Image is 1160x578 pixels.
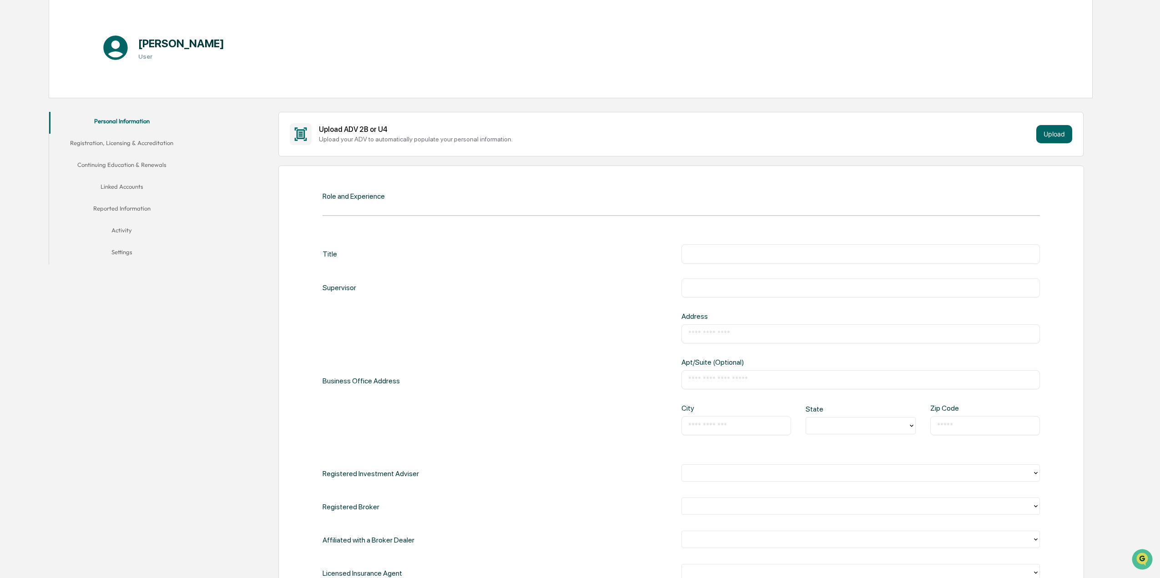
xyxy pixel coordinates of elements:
[9,115,16,122] div: 🖐️
[319,136,1033,143] div: Upload your ADV to automatically populate your personal information.
[5,111,62,127] a: 🖐️Preclearance
[323,531,414,549] div: Affiliated with a Broker Dealer
[323,278,356,297] div: Supervisor
[75,114,113,123] span: Attestations
[155,72,166,83] button: Start new chat
[9,132,16,140] div: 🔎
[49,221,195,243] button: Activity
[9,19,166,33] p: How can we help?
[18,131,57,141] span: Data Lookup
[323,312,400,450] div: Business Office Address
[323,192,385,201] div: Role and Experience
[323,498,379,516] div: Registered Broker
[681,404,731,412] div: City
[49,112,195,265] div: secondary tabs example
[49,199,195,221] button: Reported Information
[319,125,1033,134] div: Upload ADV 2B or U4
[681,358,843,367] div: Apt/Suite (Optional)
[62,111,116,127] a: 🗄️Attestations
[91,154,110,161] span: Pylon
[49,134,195,156] button: Registration, Licensing & Accreditation
[930,404,980,412] div: Zip Code
[49,177,195,199] button: Linked Accounts
[323,244,337,263] div: Title
[49,156,195,177] button: Continuing Education & Renewals
[681,312,843,321] div: Address
[138,53,224,60] h3: User
[1036,125,1072,143] button: Upload
[31,78,115,85] div: We're available if you need us!
[64,153,110,161] a: Powered byPylon
[49,243,195,265] button: Settings
[1131,548,1155,573] iframe: Open customer support
[66,115,73,122] div: 🗄️
[5,128,61,144] a: 🔎Data Lookup
[31,69,149,78] div: Start new chat
[18,114,59,123] span: Preclearance
[323,464,419,483] div: Registered Investment Adviser
[49,112,195,134] button: Personal Information
[806,405,855,413] div: State
[9,69,25,85] img: 1746055101610-c473b297-6a78-478c-a979-82029cc54cd1
[138,37,224,50] h1: [PERSON_NAME]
